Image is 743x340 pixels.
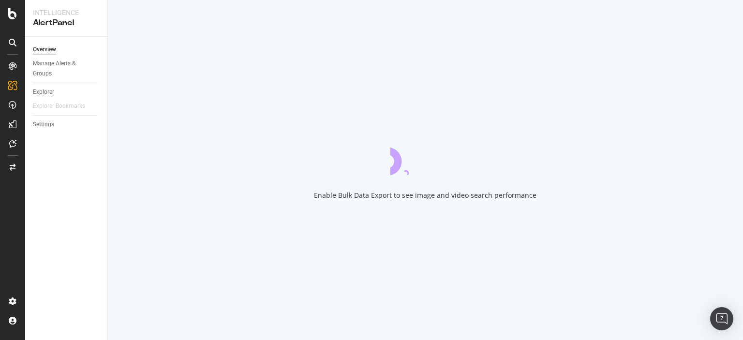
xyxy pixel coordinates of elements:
[33,87,54,97] div: Explorer
[33,8,99,17] div: Intelligence
[33,101,95,111] a: Explorer Bookmarks
[33,119,54,130] div: Settings
[33,17,99,29] div: AlertPanel
[33,44,100,55] a: Overview
[390,140,460,175] div: animation
[33,87,100,97] a: Explorer
[33,59,91,79] div: Manage Alerts & Groups
[710,307,733,330] div: Open Intercom Messenger
[33,59,100,79] a: Manage Alerts & Groups
[314,191,536,200] div: Enable Bulk Data Export to see image and video search performance
[33,101,85,111] div: Explorer Bookmarks
[33,44,56,55] div: Overview
[33,119,100,130] a: Settings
